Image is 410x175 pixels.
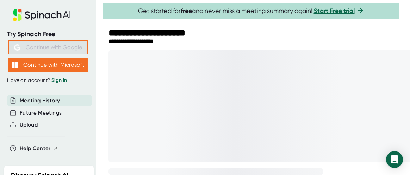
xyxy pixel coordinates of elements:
[7,30,89,38] div: Try Spinach Free
[20,144,51,153] span: Help Center
[20,97,60,105] button: Meeting History
[8,40,88,54] button: Continue with Google
[51,77,67,83] a: Sign in
[20,144,58,153] button: Help Center
[386,151,403,168] div: Open Intercom Messenger
[314,7,355,15] a: Start Free trial
[138,7,365,15] span: Get started for and never miss a meeting summary again!
[14,44,20,51] img: Aehbyd4JwY73AAAAAElFTkSuQmCC
[20,121,38,129] button: Upload
[7,77,89,84] div: Have an account?
[20,109,62,117] button: Future Meetings
[181,7,192,15] b: free
[8,58,88,72] button: Continue with Microsoft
